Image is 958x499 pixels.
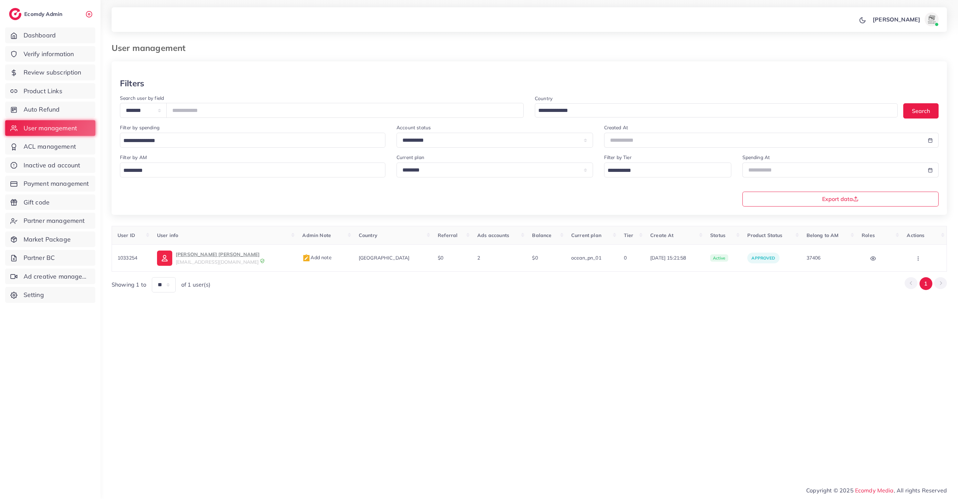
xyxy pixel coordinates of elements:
[117,255,137,261] span: 1033254
[176,259,259,265] span: [EMAIL_ADDRESS][DOMAIN_NAME]
[438,255,443,261] span: $0
[604,163,731,177] div: Search for option
[5,83,95,99] a: Product Links
[571,232,601,238] span: Current plan
[807,232,839,238] span: Belong to AM
[121,135,376,146] input: Search for option
[24,68,81,77] span: Review subscription
[806,486,947,494] span: Copyright © 2025
[535,103,898,117] div: Search for option
[5,231,95,247] a: Market Package
[535,95,552,102] label: Country
[120,124,159,131] label: Filter by spending
[5,269,95,284] a: Ad creative management
[5,120,95,136] a: User management
[862,232,875,238] span: Roles
[751,255,775,261] span: approved
[117,232,135,238] span: User ID
[894,486,947,494] span: , All rights Reserved
[5,64,95,80] a: Review subscription
[9,8,64,20] a: logoEcomdy Admin
[438,232,458,238] span: Referral
[873,15,920,24] p: [PERSON_NAME]
[24,198,50,207] span: Gift code
[650,254,699,261] span: [DATE] 15:21:58
[24,161,80,170] span: Inactive ad account
[605,165,722,176] input: Search for option
[650,232,673,238] span: Create At
[24,124,77,133] span: User management
[176,250,260,259] p: [PERSON_NAME] [PERSON_NAME]
[9,8,21,20] img: logo
[5,27,95,43] a: Dashboard
[624,255,627,261] span: 0
[5,250,95,266] a: Partner BC
[397,124,431,131] label: Account status
[807,255,821,261] span: 37406
[397,154,424,161] label: Current plan
[903,103,939,118] button: Search
[571,255,601,261] span: ocean_pn_01
[24,253,55,262] span: Partner BC
[855,487,894,494] a: Ecomdy Media
[742,154,770,161] label: Spending At
[112,281,146,289] span: Showing 1 to
[5,287,95,303] a: Setting
[302,254,311,262] img: admin_note.cdd0b510.svg
[24,235,71,244] span: Market Package
[742,192,939,207] button: Export data
[302,232,331,238] span: Admin Note
[747,232,782,238] span: Product Status
[359,255,410,261] span: [GEOGRAPHIC_DATA]
[120,154,147,161] label: Filter by AM
[121,165,376,176] input: Search for option
[710,232,725,238] span: Status
[5,139,95,155] a: ACL management
[532,255,538,261] span: $0
[5,194,95,210] a: Gift code
[359,232,377,238] span: Country
[24,31,56,40] span: Dashboard
[260,259,265,263] img: 9CAL8B2pu8EFxCJHYAAAAldEVYdGRhdGU6Y3JlYXRlADIwMjItMTItMDlUMDQ6NTg6MzkrMDA6MDBXSlgLAAAAJXRFWHRkYXR...
[477,232,509,238] span: Ads accounts
[181,281,210,289] span: of 1 user(s)
[120,95,164,102] label: Search user by field
[120,78,144,88] h3: Filters
[120,133,385,148] div: Search for option
[925,12,939,26] img: avatar
[24,179,89,188] span: Payment management
[5,46,95,62] a: Verify information
[157,232,178,238] span: User info
[24,290,44,299] span: Setting
[24,216,85,225] span: Partner management
[120,163,385,177] div: Search for option
[5,157,95,173] a: Inactive ad account
[710,254,728,262] span: active
[536,105,889,116] input: Search for option
[477,255,480,261] span: 2
[24,142,76,151] span: ACL management
[905,277,947,290] ul: Pagination
[24,50,74,59] span: Verify information
[24,105,60,114] span: Auto Refund
[24,272,90,281] span: Ad creative management
[24,87,62,96] span: Product Links
[5,213,95,229] a: Partner management
[5,176,95,192] a: Payment management
[157,250,291,265] a: [PERSON_NAME] [PERSON_NAME][EMAIL_ADDRESS][DOMAIN_NAME]
[822,196,859,202] span: Export data
[604,154,632,161] label: Filter by Tier
[302,254,331,261] span: Add note
[112,43,191,53] h3: User management
[869,12,941,26] a: [PERSON_NAME]avatar
[920,277,932,290] button: Go to page 1
[624,232,634,238] span: Tier
[157,251,172,266] img: ic-user-info.36bf1079.svg
[532,232,551,238] span: Balance
[24,11,64,17] h2: Ecomdy Admin
[907,232,924,238] span: Actions
[5,102,95,117] a: Auto Refund
[604,124,628,131] label: Created At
